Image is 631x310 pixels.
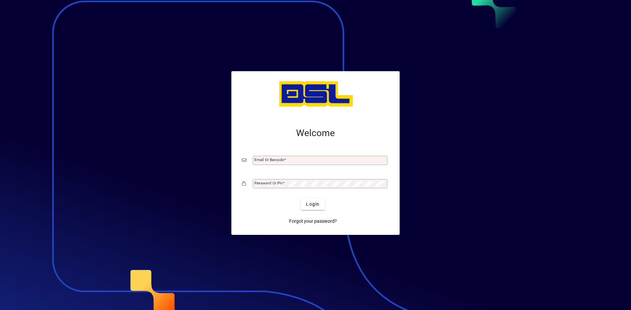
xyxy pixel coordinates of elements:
[254,181,283,185] mat-label: Password or Pin
[289,218,337,225] span: Forgot your password?
[301,198,325,210] button: Login
[306,201,319,208] span: Login
[242,128,389,139] h2: Welcome
[254,157,284,162] mat-label: Email or Barcode
[287,215,339,227] a: Forgot your password?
